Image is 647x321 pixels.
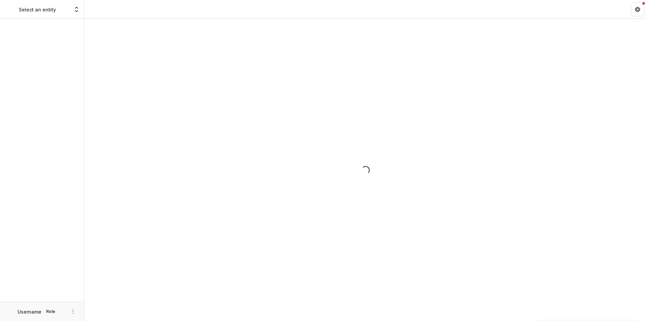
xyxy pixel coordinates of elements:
[44,309,57,315] p: Role
[72,3,81,16] button: Open entity switcher
[69,308,77,316] button: More
[19,6,56,13] p: Select an entity
[18,308,41,315] p: Username
[631,3,644,16] button: Get Help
